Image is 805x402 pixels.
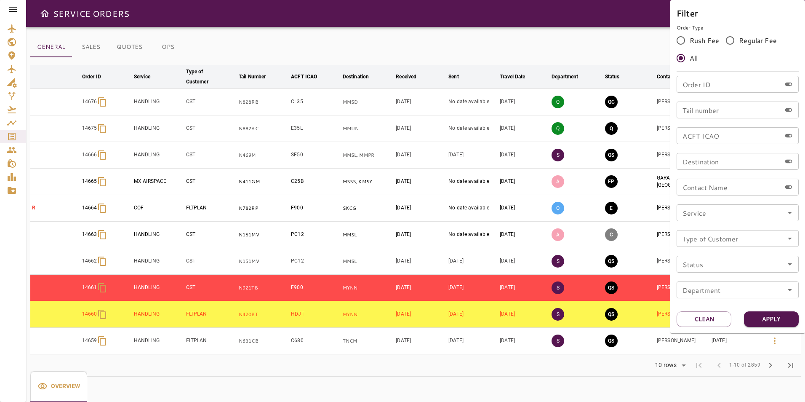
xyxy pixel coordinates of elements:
[690,53,698,63] span: All
[784,207,796,219] button: Open
[677,24,799,32] p: Order Type
[784,258,796,270] button: Open
[739,35,777,46] span: Regular Fee
[784,233,796,244] button: Open
[744,311,799,327] button: Apply
[677,32,799,67] div: rushFeeOrder
[677,6,799,20] h6: Filter
[690,35,719,46] span: Rush Fee
[677,311,731,327] button: Clean
[784,284,796,296] button: Open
